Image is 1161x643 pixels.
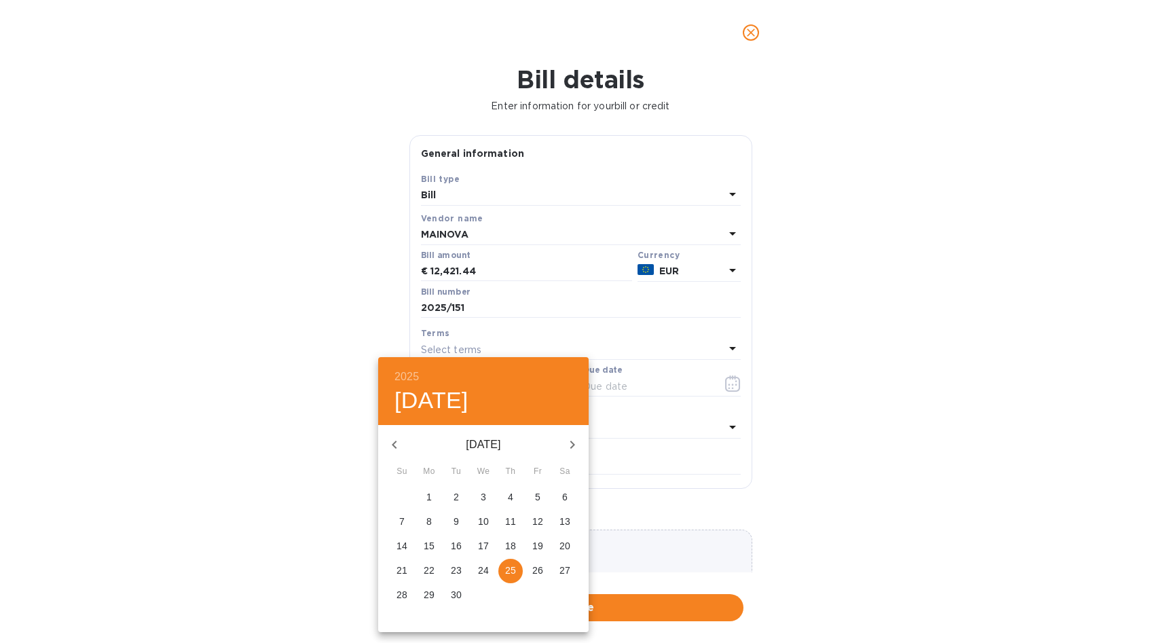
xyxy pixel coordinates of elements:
p: 24 [478,564,489,577]
button: 20 [553,534,577,559]
span: Th [498,465,523,479]
button: 21 [390,559,414,583]
p: 11 [505,515,516,528]
button: 2025 [394,367,419,386]
p: 8 [426,515,432,528]
p: 18 [505,539,516,553]
span: Sa [553,465,577,479]
button: 14 [390,534,414,559]
span: Tu [444,465,468,479]
button: 2 [444,485,468,510]
button: 17 [471,534,496,559]
p: [DATE] [411,437,556,453]
span: Fr [526,465,550,479]
button: 16 [444,534,468,559]
button: 9 [444,510,468,534]
p: 28 [397,588,407,602]
p: 2 [454,490,459,504]
button: 10 [471,510,496,534]
button: 24 [471,559,496,583]
p: 1 [426,490,432,504]
button: 4 [498,485,523,510]
button: 5 [526,485,550,510]
button: 23 [444,559,468,583]
p: 12 [532,515,543,528]
p: 27 [559,564,570,577]
button: 27 [553,559,577,583]
p: 23 [451,564,462,577]
button: 1 [417,485,441,510]
p: 15 [424,539,435,553]
span: We [471,465,496,479]
p: 14 [397,539,407,553]
button: [DATE] [394,386,468,415]
button: 22 [417,559,441,583]
p: 29 [424,588,435,602]
button: 19 [526,534,550,559]
p: 20 [559,539,570,553]
button: 26 [526,559,550,583]
p: 19 [532,539,543,553]
button: 6 [553,485,577,510]
button: 28 [390,583,414,608]
p: 7 [399,515,405,528]
p: 4 [508,490,513,504]
p: 3 [481,490,486,504]
button: 25 [498,559,523,583]
p: 30 [451,588,462,602]
button: 12 [526,510,550,534]
button: 3 [471,485,496,510]
button: 15 [417,534,441,559]
button: 8 [417,510,441,534]
button: 30 [444,583,468,608]
p: 13 [559,515,570,528]
p: 6 [562,490,568,504]
p: 16 [451,539,462,553]
span: Su [390,465,414,479]
button: 7 [390,510,414,534]
p: 22 [424,564,435,577]
button: 18 [498,534,523,559]
p: 26 [532,564,543,577]
button: 29 [417,583,441,608]
p: 9 [454,515,459,528]
button: 13 [553,510,577,534]
button: 11 [498,510,523,534]
span: Mo [417,465,441,479]
p: 10 [478,515,489,528]
p: 25 [505,564,516,577]
p: 21 [397,564,407,577]
p: 5 [535,490,540,504]
p: 17 [478,539,489,553]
